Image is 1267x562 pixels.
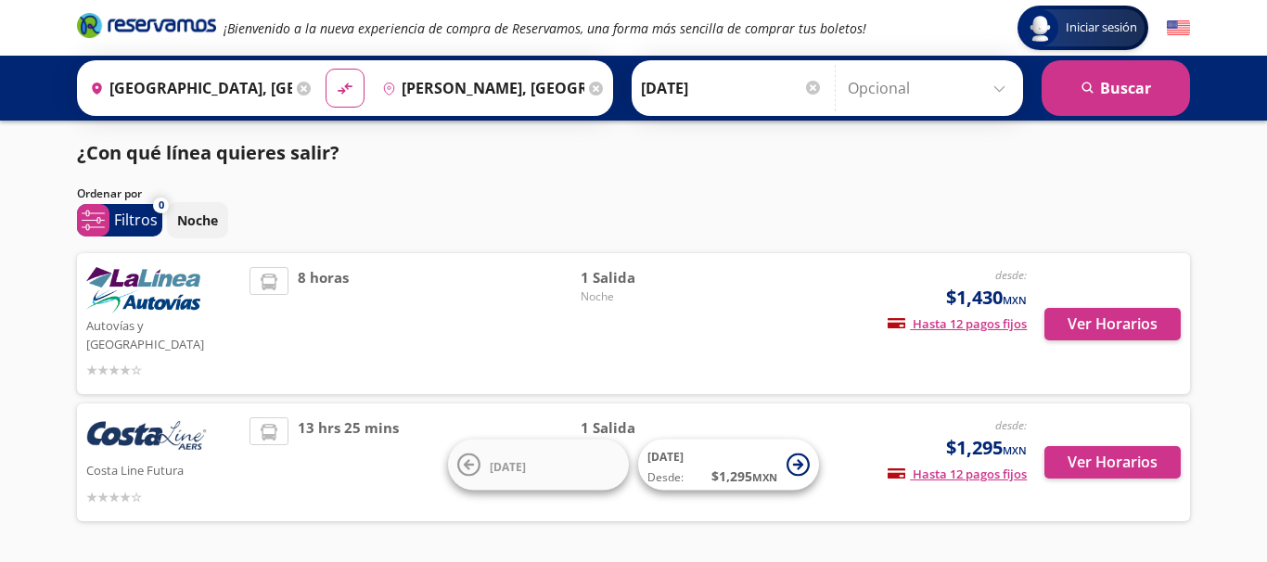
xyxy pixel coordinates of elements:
button: Noche [167,202,228,238]
p: ¿Con qué línea quieres salir? [77,139,339,167]
p: Autovías y [GEOGRAPHIC_DATA] [86,313,240,353]
em: ¡Bienvenido a la nueva experiencia de compra de Reservamos, una forma más sencilla de comprar tus... [224,19,866,37]
span: [DATE] [490,458,526,474]
input: Buscar Destino [375,65,584,111]
button: [DATE] [448,440,629,491]
span: Noche [581,288,710,305]
i: Brand Logo [77,11,216,39]
span: $1,430 [946,284,1027,312]
small: MXN [1003,293,1027,307]
button: Ver Horarios [1044,446,1181,479]
input: Opcional [848,65,1014,111]
button: English [1167,17,1190,40]
img: Autovías y La Línea [86,267,200,313]
img: Costa Line Futura [86,417,207,458]
small: MXN [1003,443,1027,457]
span: $1,295 [946,434,1027,462]
p: Ordenar por [77,185,142,202]
span: Hasta 12 pagos fijos [888,315,1027,332]
button: [DATE]Desde:$1,295MXN [638,440,819,491]
button: Ver Horarios [1044,308,1181,340]
p: Costa Line Futura [86,458,240,480]
span: Noche [581,439,710,455]
button: 0Filtros [77,204,162,236]
span: [DATE] [647,449,684,465]
span: Hasta 12 pagos fijos [888,466,1027,482]
input: Buscar Origen [83,65,292,111]
span: 8 horas [298,267,349,380]
small: MXN [752,470,777,484]
button: Buscar [1042,60,1190,116]
em: desde: [995,417,1027,433]
input: Elegir Fecha [641,65,823,111]
span: 1 Salida [581,267,710,288]
p: Noche [177,211,218,230]
span: 0 [159,198,164,213]
a: Brand Logo [77,11,216,45]
span: Desde: [647,469,684,486]
span: 13 hrs 25 mins [298,417,399,507]
span: Iniciar sesión [1058,19,1145,37]
em: desde: [995,267,1027,283]
p: Filtros [114,209,158,231]
span: $ 1,295 [711,466,777,486]
span: 1 Salida [581,417,710,439]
